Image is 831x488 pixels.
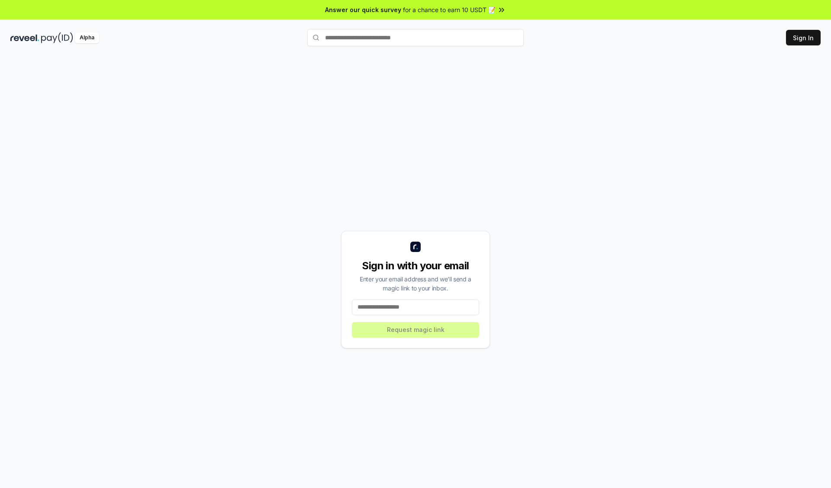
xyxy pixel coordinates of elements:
span: Answer our quick survey [325,5,401,14]
img: logo_small [410,242,421,252]
div: Sign in with your email [352,259,479,273]
span: for a chance to earn 10 USDT 📝 [403,5,496,14]
img: reveel_dark [10,32,39,43]
div: Enter your email address and we’ll send a magic link to your inbox. [352,274,479,293]
div: Alpha [75,32,99,43]
img: pay_id [41,32,73,43]
button: Sign In [786,30,821,45]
